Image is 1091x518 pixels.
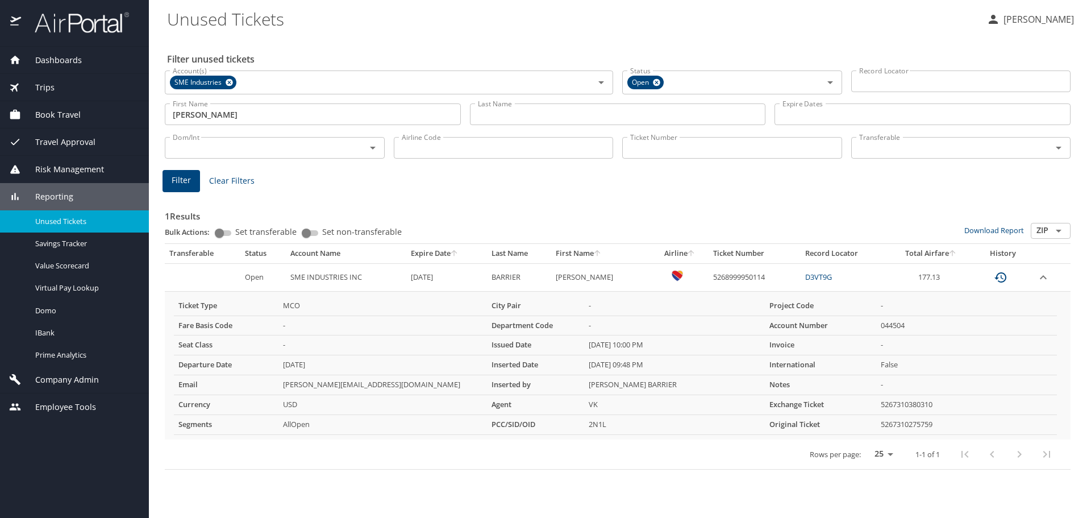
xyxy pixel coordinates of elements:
span: SME Industries [170,77,228,89]
td: - [278,335,487,355]
th: PCC/SID/OID [487,415,584,435]
img: airportal-logo.png [22,11,129,34]
td: 5267310275759 [876,415,1057,435]
td: [PERSON_NAME] [551,263,652,291]
th: History [974,244,1032,263]
th: Currency [174,395,278,415]
td: [PERSON_NAME] BARRIER [584,375,765,395]
td: - [876,335,1057,355]
td: Open [240,263,286,291]
h1: Unused Tickets [167,1,977,36]
td: False [876,355,1057,375]
th: Seat Class [174,335,278,355]
td: 177.13 [888,263,974,291]
span: IBank [35,328,135,338]
div: Transferable [169,248,236,259]
span: Filter [172,173,191,188]
button: Open [822,74,838,90]
td: VK [584,395,765,415]
h2: Filter unused tickets [167,50,1073,68]
img: Southwest Airlines [672,270,683,281]
td: [DATE] 09:48 PM [584,355,765,375]
button: sort [949,250,957,258]
td: - [876,375,1057,395]
td: 5267310380310 [876,395,1057,415]
td: AllOpen [278,415,487,435]
span: Trips [21,81,55,94]
span: Domo [35,305,135,316]
span: Value Scorecard [35,260,135,271]
p: 1-1 of 1 [915,451,940,458]
div: Open [627,76,664,89]
th: Project Code [765,296,876,316]
th: Invoice [765,335,876,355]
button: [PERSON_NAME] [982,9,1078,30]
th: Ticket Number [709,244,801,263]
td: - [584,316,765,335]
td: 2N1L [584,415,765,435]
button: Filter [163,170,200,192]
span: Set non-transferable [322,228,402,236]
th: Inserted by [487,375,584,395]
th: Record Locator [801,244,888,263]
button: expand row [1036,271,1050,284]
button: Open [593,74,609,90]
span: Book Travel [21,109,81,121]
span: Savings Tracker [35,238,135,249]
th: Ticket Type [174,296,278,316]
button: sort [688,250,696,258]
span: Employee Tools [21,401,96,413]
th: Last Name [487,244,551,263]
td: [PERSON_NAME][EMAIL_ADDRESS][DOMAIN_NAME] [278,375,487,395]
button: Open [365,140,381,156]
button: sort [594,250,602,258]
table: more info about unused tickets [174,296,1057,435]
th: Departure Date [174,355,278,375]
th: Department Code [487,316,584,335]
th: Fare Basis Code [174,316,278,335]
h3: 1 Results [165,203,1071,223]
span: Prime Analytics [35,350,135,360]
select: rows per page [865,446,897,463]
span: Dashboards [21,54,82,67]
th: Notes [765,375,876,395]
td: MCO [278,296,487,316]
p: [PERSON_NAME] [1000,13,1074,26]
span: Clear Filters [209,174,255,188]
span: Set transferable [235,228,297,236]
td: [DATE] [278,355,487,375]
th: Agent [487,395,584,415]
span: Open [627,77,656,89]
button: sort [451,250,459,258]
td: - [278,316,487,335]
td: - [584,296,765,316]
th: Segments [174,415,278,435]
th: Account Number [765,316,876,335]
td: 044504 [876,316,1057,335]
span: Unused Tickets [35,216,135,227]
span: Virtual Pay Lookup [35,283,135,293]
td: [DATE] 10:00 PM [584,335,765,355]
span: Reporting [21,190,73,203]
td: USD [278,395,487,415]
th: First Name [551,244,652,263]
td: 5268999950114 [709,263,801,291]
span: Company Admin [21,374,99,386]
td: BARRIER [487,263,551,291]
td: - [876,296,1057,316]
p: Bulk Actions: [165,227,219,237]
span: Risk Management [21,163,104,176]
th: Airline [651,244,708,263]
img: icon-airportal.png [10,11,22,34]
th: Inserted Date [487,355,584,375]
th: Account Name [286,244,406,263]
button: Open [1051,140,1067,156]
th: International [765,355,876,375]
span: Travel Approval [21,136,95,148]
th: Issued Date [487,335,584,355]
th: Email [174,375,278,395]
button: Open [1051,223,1067,239]
th: Status [240,244,286,263]
th: Expire Date [406,244,486,263]
a: Download Report [964,225,1024,235]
